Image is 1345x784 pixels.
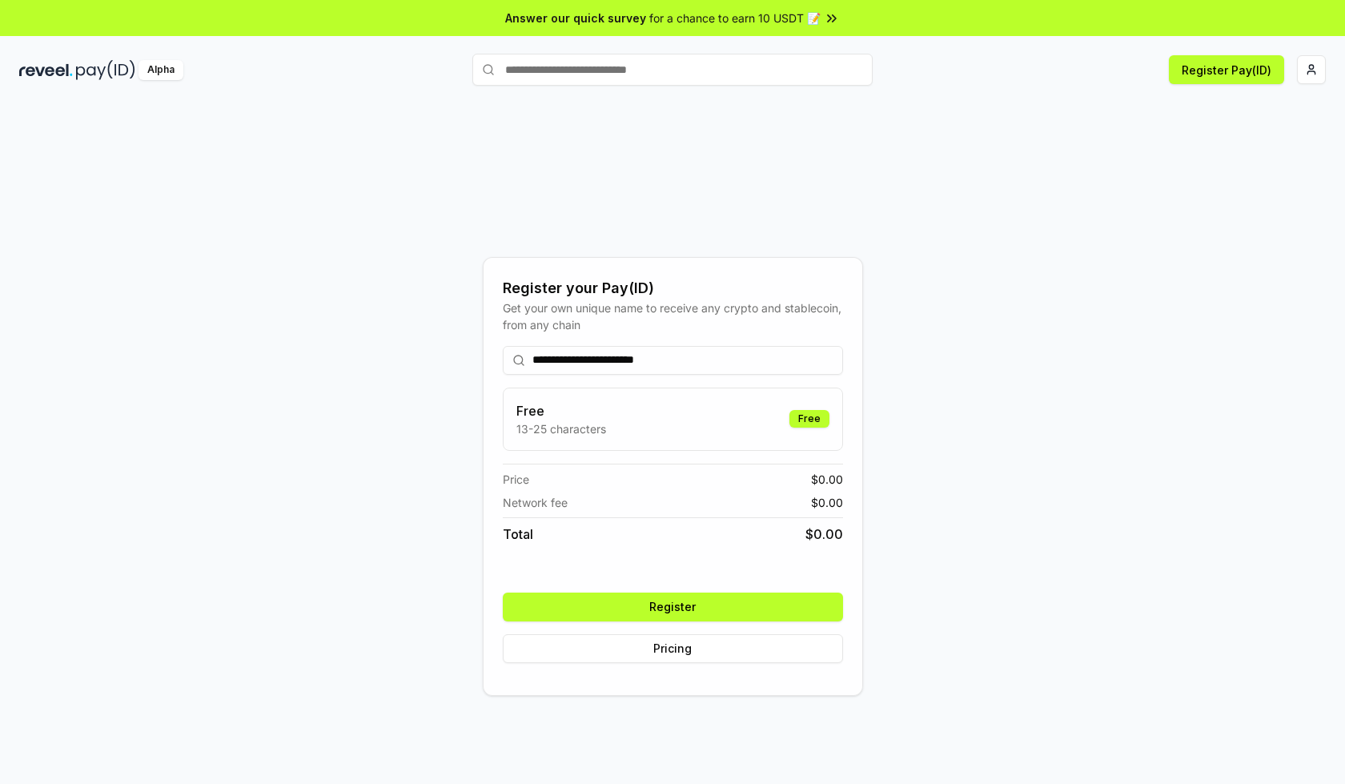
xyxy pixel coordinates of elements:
button: Register [503,593,843,621]
h3: Free [516,401,606,420]
span: $ 0.00 [811,471,843,488]
span: $ 0.00 [805,525,843,544]
span: Network fee [503,494,568,511]
img: pay_id [76,60,135,80]
button: Pricing [503,634,843,663]
p: 13-25 characters [516,420,606,437]
div: Register your Pay(ID) [503,277,843,300]
span: Total [503,525,533,544]
div: Alpha [139,60,183,80]
span: for a chance to earn 10 USDT 📝 [649,10,821,26]
button: Register Pay(ID) [1169,55,1284,84]
span: Answer our quick survey [505,10,646,26]
span: Price [503,471,529,488]
div: Get your own unique name to receive any crypto and stablecoin, from any chain [503,300,843,333]
div: Free [789,410,829,428]
img: reveel_dark [19,60,73,80]
span: $ 0.00 [811,494,843,511]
